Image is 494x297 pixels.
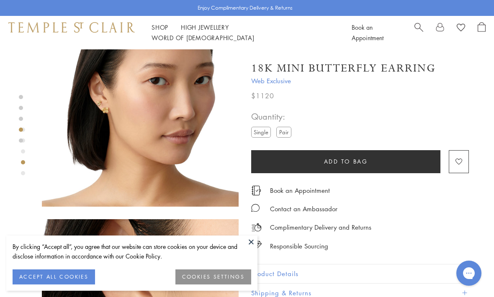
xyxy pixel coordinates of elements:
img: E18102-MINIBFLY [42,10,239,207]
div: Product gallery navigation [21,125,25,182]
a: High JewelleryHigh Jewellery [181,23,229,31]
span: $1120 [251,90,274,101]
button: ACCEPT ALL COOKIES [13,269,95,284]
button: COOKIES SETTINGS [175,269,251,284]
h1: 18K Mini Butterfly Earring [251,61,436,76]
nav: Main navigation [152,22,333,43]
div: Responsible Sourcing [270,241,328,251]
a: ShopShop [152,23,168,31]
div: Contact an Ambassador [270,204,337,214]
span: Web Exclusive [251,76,469,86]
p: Enjoy Complimentary Delivery & Returns [198,4,293,12]
a: View Wishlist [457,22,465,35]
iframe: Gorgias live chat messenger [452,258,486,289]
a: Book an Appointment [270,186,330,195]
span: Quantity: [251,110,295,123]
a: World of [DEMOGRAPHIC_DATA]World of [DEMOGRAPHIC_DATA] [152,33,254,42]
a: Open Shopping Bag [478,22,486,43]
img: icon_appointment.svg [251,186,261,195]
button: Product Details [251,264,469,283]
p: Complimentary Delivery and Returns [270,222,371,233]
button: Add to bag [251,150,440,173]
a: Book an Appointment [352,23,383,42]
img: icon_delivery.svg [251,222,262,233]
img: Temple St. Clair [8,22,135,32]
img: MessageIcon-01_2.svg [251,204,260,212]
div: By clicking “Accept all”, you agree that our website can store cookies on your device and disclos... [13,242,251,261]
a: Search [414,22,423,43]
label: Single [251,127,271,137]
span: Add to bag [324,157,368,166]
label: Pair [276,127,291,137]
